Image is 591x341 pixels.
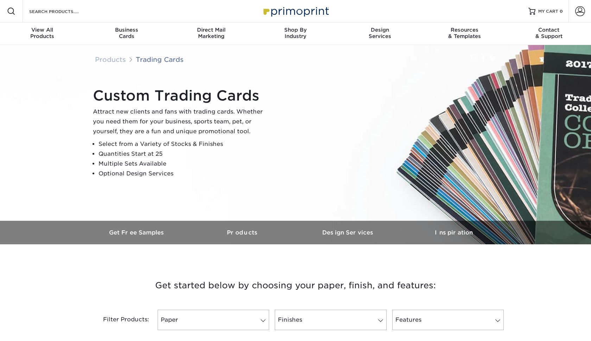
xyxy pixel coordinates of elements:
[422,27,507,39] div: & Templates
[422,27,507,33] span: Resources
[99,139,269,149] li: Select from a Variety of Stocks & Finishes
[253,27,338,33] span: Shop By
[392,310,504,330] a: Features
[84,27,169,39] div: Cards
[338,22,422,45] a: DesignServices
[99,159,269,169] li: Multiple Sets Available
[295,221,401,244] a: Design Services
[84,310,155,330] div: Filter Products:
[136,56,184,63] a: Trading Cards
[90,270,501,301] h3: Get started below by choosing your paper, finish, and features:
[507,27,591,33] span: Contact
[84,22,169,45] a: BusinessCards
[28,7,97,15] input: SEARCH PRODUCTS.....
[99,169,269,179] li: Optional Design Services
[295,229,401,236] h3: Design Services
[169,27,253,39] div: Marketing
[99,149,269,159] li: Quantities Start at 25
[560,9,563,14] span: 0
[190,229,295,236] h3: Products
[253,27,338,39] div: Industry
[338,27,422,39] div: Services
[401,221,507,244] a: Inspiration
[158,310,269,330] a: Paper
[95,56,126,63] a: Products
[507,22,591,45] a: Contact& Support
[538,8,558,14] span: MY CART
[275,310,386,330] a: Finishes
[507,27,591,39] div: & Support
[169,27,253,33] span: Direct Mail
[93,87,269,104] h1: Custom Trading Cards
[190,221,295,244] a: Products
[169,22,253,45] a: Direct MailMarketing
[84,229,190,236] h3: Get Free Samples
[93,107,269,136] p: Attract new clients and fans with trading cards. Whether you need them for your business, sports ...
[338,27,422,33] span: Design
[84,221,190,244] a: Get Free Samples
[260,4,331,19] img: Primoprint
[84,27,169,33] span: Business
[422,22,507,45] a: Resources& Templates
[401,229,507,236] h3: Inspiration
[253,22,338,45] a: Shop ByIndustry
